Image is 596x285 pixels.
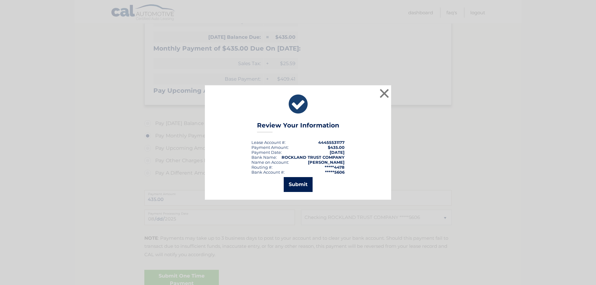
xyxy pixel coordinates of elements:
[330,150,345,155] span: [DATE]
[251,155,277,160] div: Bank Name:
[251,145,289,150] div: Payment Amount:
[282,155,345,160] strong: ROCKLAND TRUST COMPANY
[328,145,345,150] span: $435.00
[257,122,339,132] h3: Review Your Information
[308,160,345,165] strong: [PERSON_NAME]
[251,150,282,155] div: :
[378,87,391,100] button: ×
[251,170,285,175] div: Bank Account #:
[284,177,313,192] button: Submit
[251,165,273,170] div: Routing #:
[251,140,286,145] div: Lease Account #:
[251,160,289,165] div: Name on Account:
[251,150,281,155] span: Payment Date
[318,140,345,145] strong: 44455531177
